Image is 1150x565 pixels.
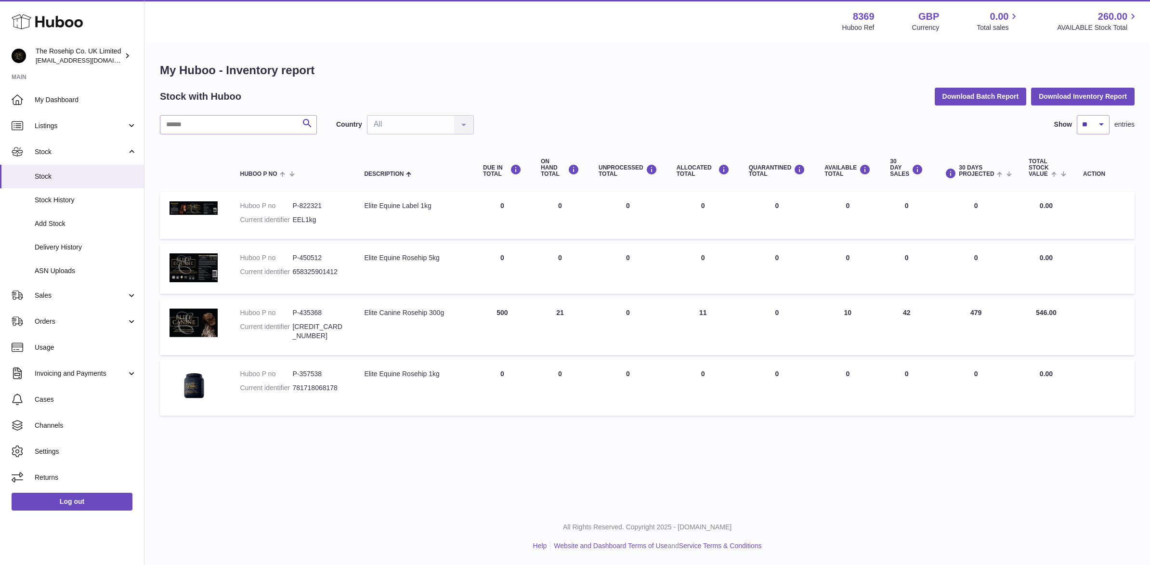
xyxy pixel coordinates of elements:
div: ALLOCATED Total [677,164,730,177]
div: AVAILABLE Total [824,164,871,177]
dd: P-450512 [292,253,345,263]
div: Action [1083,171,1125,177]
label: Country [336,120,362,129]
span: Delivery History [35,243,137,252]
span: Cases [35,395,137,404]
td: 479 [933,299,1019,355]
span: 30 DAYS PROJECTED [959,165,994,177]
div: Elite Canine Rosehip 300g [364,308,464,317]
div: Elite Equine Rosehip 5kg [364,253,464,263]
a: Service Terms & Conditions [679,542,762,550]
span: 0.00 [1040,254,1053,262]
span: Channels [35,421,137,430]
td: 0 [815,244,880,294]
dd: P-822321 [292,201,345,210]
span: 0 [775,254,779,262]
span: Returns [35,473,137,482]
td: 0 [667,360,739,416]
td: 0 [880,192,933,239]
dt: Huboo P no [240,308,293,317]
td: 0 [933,244,1019,294]
td: 42 [880,299,933,355]
span: Add Stock [35,219,137,228]
span: [EMAIL_ADDRESS][DOMAIN_NAME] [36,56,142,64]
td: 0 [531,244,589,294]
dd: P-435368 [292,308,345,317]
td: 0 [589,360,667,416]
div: QUARANTINED Total [749,164,806,177]
span: 0.00 [990,10,1009,23]
img: sales@eliteequineuk.com [12,49,26,63]
td: 0 [589,244,667,294]
dd: 781718068178 [292,383,345,393]
a: Help [533,542,547,550]
td: 0 [473,360,531,416]
li: and [550,541,761,551]
td: 11 [667,299,739,355]
div: The Rosehip Co. UK Limited [36,47,122,65]
td: 0 [531,192,589,239]
span: Huboo P no [240,171,277,177]
span: 546.00 [1036,309,1057,316]
span: Stock History [35,196,137,205]
td: 0 [667,192,739,239]
span: Listings [35,121,127,131]
span: 0.00 [1040,370,1053,378]
img: product image [170,201,218,215]
dt: Huboo P no [240,201,293,210]
td: 0 [589,192,667,239]
div: DUE IN TOTAL [483,164,522,177]
div: Elite Equine Label 1kg [364,201,464,210]
div: Currency [912,23,940,32]
dt: Current identifier [240,267,293,276]
a: Website and Dashboard Terms of Use [554,542,667,550]
p: All Rights Reserved. Copyright 2025 - [DOMAIN_NAME] [152,523,1142,532]
a: Log out [12,493,132,510]
td: 21 [531,299,589,355]
td: 0 [815,192,880,239]
dd: 658325901412 [292,267,345,276]
span: Total sales [977,23,1019,32]
img: product image [170,253,218,282]
button: Download Inventory Report [1031,88,1135,105]
div: Elite Equine Rosehip 1kg [364,369,464,379]
span: My Dashboard [35,95,137,105]
td: 500 [473,299,531,355]
td: 10 [815,299,880,355]
dt: Current identifier [240,215,293,224]
strong: GBP [918,10,939,23]
dt: Current identifier [240,322,293,341]
span: Sales [35,291,127,300]
span: Settings [35,447,137,456]
dd: P-357538 [292,369,345,379]
td: 0 [473,192,531,239]
td: 0 [933,192,1019,239]
span: 260.00 [1098,10,1127,23]
span: AVAILABLE Stock Total [1057,23,1138,32]
td: 0 [880,360,933,416]
span: Stock [35,172,137,181]
button: Download Batch Report [935,88,1027,105]
td: 0 [589,299,667,355]
td: 0 [815,360,880,416]
span: Total stock value [1029,158,1049,178]
span: Description [364,171,404,177]
div: ON HAND Total [541,158,579,178]
h1: My Huboo - Inventory report [160,63,1135,78]
span: 0 [775,370,779,378]
dt: Huboo P no [240,253,293,263]
span: Usage [35,343,137,352]
img: product image [170,308,218,337]
a: 0.00 Total sales [977,10,1019,32]
span: Invoicing and Payments [35,369,127,378]
dt: Current identifier [240,383,293,393]
span: Orders [35,317,127,326]
span: Stock [35,147,127,157]
div: Huboo Ref [842,23,875,32]
div: UNPROCESSED Total [599,164,657,177]
div: 30 DAY SALES [890,158,923,178]
td: 0 [880,244,933,294]
strong: 8369 [853,10,875,23]
label: Show [1054,120,1072,129]
h2: Stock with Huboo [160,90,241,103]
